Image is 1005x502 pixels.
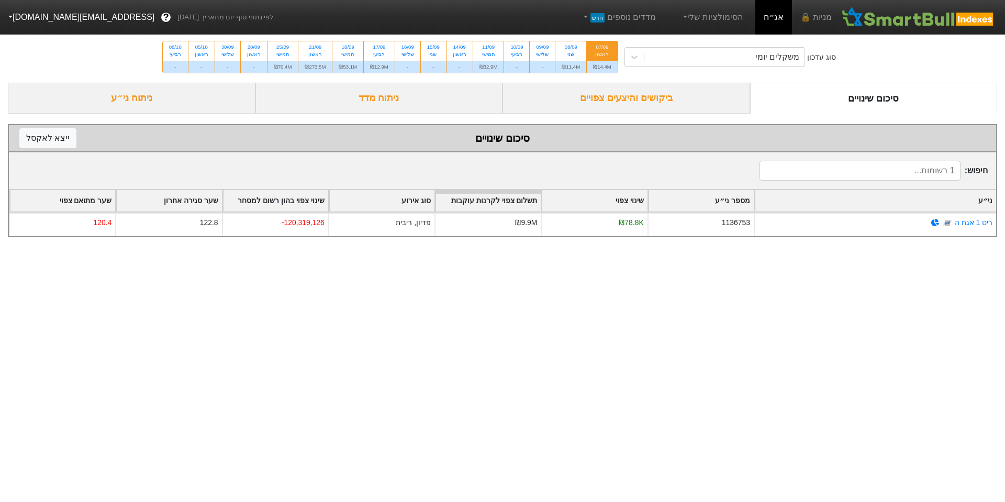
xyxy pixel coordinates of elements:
div: סוג עדכון [807,52,836,63]
div: - [163,61,188,73]
div: 18/09 [339,43,357,51]
div: 15/09 [427,43,440,51]
div: ראשון [593,51,611,58]
div: רביעי [370,51,388,58]
div: ראשון [305,51,326,58]
div: ₪11.4M [555,61,586,73]
div: 08/10 [169,43,182,51]
div: משקלים יומי [755,51,799,63]
div: 28/09 [247,43,261,51]
div: חמישי [479,51,498,58]
div: ₪32.9M [473,61,504,73]
div: 10/09 [510,43,523,51]
div: - [241,61,267,73]
a: מדדים נוספיםחדש [577,7,660,28]
div: Toggle SortBy [329,190,434,211]
div: - [395,61,420,73]
div: ניתוח מדד [255,83,503,114]
div: - [446,61,473,73]
div: 17/09 [370,43,388,51]
img: SmartBull [840,7,997,28]
div: ₪12.9M [364,61,395,73]
div: ₪78.8K [619,217,643,228]
div: ₪273.5M [298,61,332,73]
a: הסימולציות שלי [677,7,747,28]
div: 21/09 [305,43,326,51]
div: Toggle SortBy [116,190,221,211]
div: שלישי [401,51,414,58]
div: ראשון [247,51,261,58]
div: Toggle SortBy [542,190,647,211]
div: 16/09 [401,43,414,51]
div: 1136753 [722,217,750,228]
div: סיכום שינויים [19,130,986,146]
div: ₪70.4M [267,61,298,73]
div: Toggle SortBy [649,190,754,211]
span: לפי נתוני סוף יום מתאריך [DATE] [177,12,273,23]
div: -120,319,126 [282,217,325,228]
div: - [530,61,555,73]
span: חדש [590,13,605,23]
input: 1 רשומות... [760,161,961,181]
div: רביעי [169,51,182,58]
div: פדיון, ריבית [396,217,431,228]
div: 25/09 [274,43,292,51]
div: 07/09 [593,43,611,51]
div: סיכום שינויים [750,83,998,114]
div: - [215,61,240,73]
div: Toggle SortBy [755,190,996,211]
div: ₪53.1M [332,61,363,73]
div: שני [562,51,580,58]
div: Toggle SortBy [10,190,115,211]
span: חיפוש : [760,161,988,181]
div: Toggle SortBy [223,190,328,211]
div: ביקושים והיצעים צפויים [502,83,750,114]
div: Toggle SortBy [435,190,541,211]
div: שלישי [221,51,234,58]
div: 122.8 [200,217,218,228]
div: חמישי [339,51,357,58]
div: 14/09 [453,43,466,51]
div: ראשון [453,51,466,58]
div: 30/09 [221,43,234,51]
div: - [504,61,529,73]
div: 08/09 [562,43,580,51]
div: שני [427,51,440,58]
div: 120.4 [93,217,111,228]
div: - [421,61,446,73]
div: רביעי [510,51,523,58]
div: שלישי [536,51,549,58]
div: 11/09 [479,43,498,51]
div: - [188,61,215,73]
div: 09/09 [536,43,549,51]
div: ראשון [195,51,208,58]
div: ₪14.4M [587,61,618,73]
span: ? [163,10,169,25]
a: ריט 1 אגח ה [955,218,992,227]
img: tase link [942,218,953,228]
div: חמישי [274,51,292,58]
div: 05/10 [195,43,208,51]
button: ייצא לאקסל [19,128,76,148]
div: ₪9.9M [515,217,537,228]
div: ניתוח ני״ע [8,83,255,114]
